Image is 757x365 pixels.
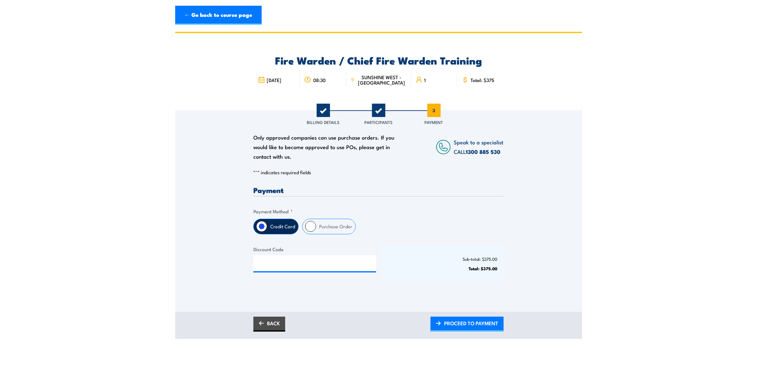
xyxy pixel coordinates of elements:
span: Payment [425,119,443,125]
legend: Payment Method [253,208,293,215]
h2: Fire Warden / Chief Fire Warden Training [253,56,504,65]
span: Speak to a specialist CALL [454,138,504,155]
span: 1 [424,77,426,83]
h3: Payment [253,186,504,194]
p: " " indicates required fields [253,169,504,176]
strong: Total: $375.00 [469,265,497,272]
span: PROCEED TO PAYMENT [444,315,498,332]
a: PROCEED TO PAYMENT [430,317,504,332]
label: Purchase Order [316,219,355,234]
label: Discount Code [253,245,376,253]
p: Sub-total: $375.00 [388,257,498,261]
span: SUNSHINE WEST - [GEOGRAPHIC_DATA] [356,74,406,85]
a: BACK [253,317,285,332]
label: Credit Card [267,219,298,234]
span: Total: $375 [471,77,494,83]
span: 08:30 [313,77,326,83]
span: [DATE] [267,77,281,83]
span: 1 [317,104,330,117]
a: ← Go back to course page [175,6,262,25]
div: Only approved companies can use purchase orders. If you would like to become approved to use POs,... [253,133,398,161]
span: Participants [364,119,393,125]
span: 3 [427,104,441,117]
span: 2 [372,104,385,117]
span: Billing Details [307,119,340,125]
a: 1300 885 530 [466,148,501,156]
